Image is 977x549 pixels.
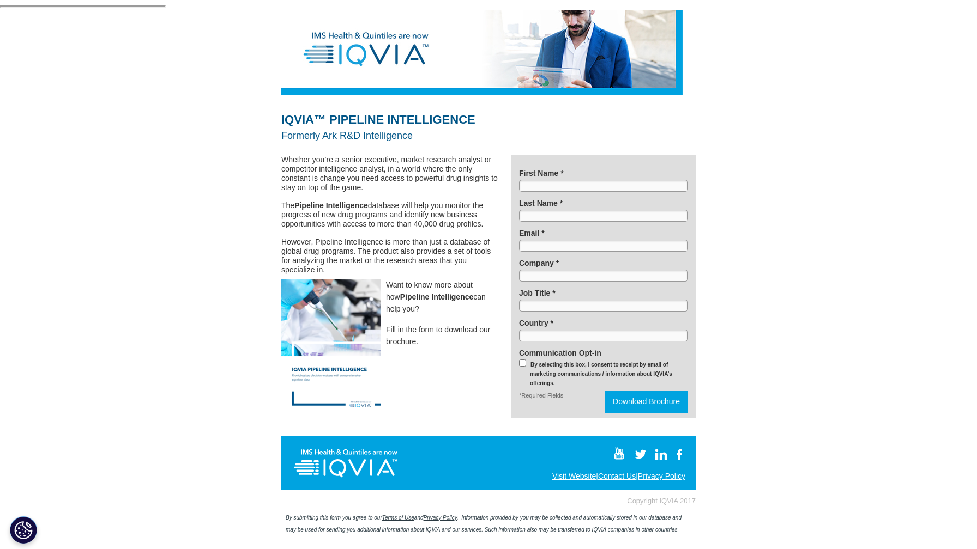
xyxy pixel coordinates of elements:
[400,292,474,301] strong: Pipeline Intelligence
[281,113,475,126] span: IQVIA™ PIPELINE INTELLIGENCE
[638,472,685,480] a: Privacy Policy
[10,516,37,544] button: Cookies Settings
[605,397,688,406] span: Download Brochure
[627,497,696,505] span: Copyright IQVIA 2017
[294,201,368,210] strong: Pipeline Intelligence
[281,130,413,141] span: Formerly Ark R&D Intelligence
[281,237,498,274] p: However, Pipeline Intelligence is more than just a database of global drug programs. The product ...
[281,155,498,192] p: Whether you’re a senior executive, market research analyst or competitor intelligence analyst, in...
[598,472,636,480] a: Contact Us
[519,259,559,267] span: Company *
[281,201,498,229] p: The database will help you monitor the progress of new drug programs and identify new business op...
[386,324,498,347] p: Fill in the form to download our brochure.
[605,391,688,413] a: Download Brochure
[519,392,563,399] span: *Required Fields
[519,199,563,208] span: Last Name *
[530,362,672,386] span: By selecting this box, I consent to receipt by email of marketing communications / information ab...
[552,472,685,480] span: | |
[424,515,457,521] a: Privacy Policy
[519,229,545,237] span: Email *
[286,515,682,533] span: By submitting this form you agree to our and . Information provided by you may be collected and a...
[519,319,553,327] span: Country *
[519,169,564,178] span: First Name *
[386,279,498,315] p: Want to know more about how can help you?
[552,472,596,480] a: Visit Website
[519,349,601,357] span: Communication Opt-in
[382,515,414,521] a: Terms of Use
[519,289,556,297] span: Job Title *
